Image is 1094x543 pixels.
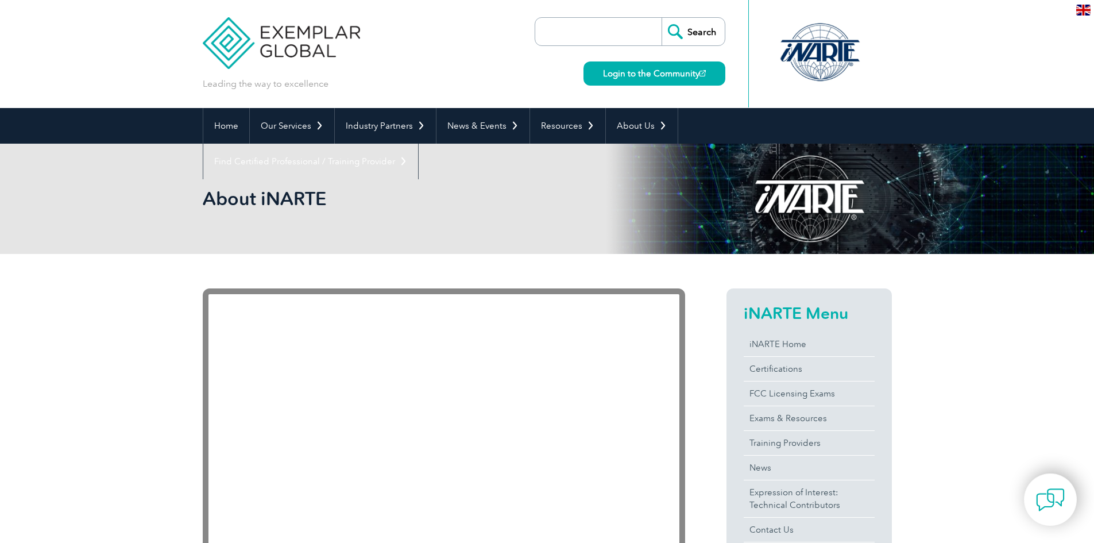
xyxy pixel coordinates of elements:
a: Our Services [250,108,334,144]
a: Industry Partners [335,108,436,144]
img: open_square.png [699,70,706,76]
a: About Us [606,108,678,144]
p: Leading the way to excellence [203,78,328,90]
a: iNARTE Home [744,332,875,356]
a: Find Certified Professional / Training Provider [203,144,418,179]
h2: iNARTE Menu [744,304,875,322]
a: Training Providers [744,431,875,455]
a: Exams & Resources [744,406,875,430]
a: News [744,456,875,480]
input: Search [662,18,725,45]
a: Login to the Community [583,61,725,86]
a: Home [203,108,249,144]
a: News & Events [436,108,529,144]
a: Certifications [744,357,875,381]
img: contact-chat.png [1036,486,1065,514]
a: FCC Licensing Exams [744,382,875,406]
a: Expression of Interest:Technical Contributors [744,480,875,517]
h2: About iNARTE [203,190,685,208]
a: Contact Us [744,518,875,542]
a: Resources [530,108,605,144]
img: en [1076,5,1091,16]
